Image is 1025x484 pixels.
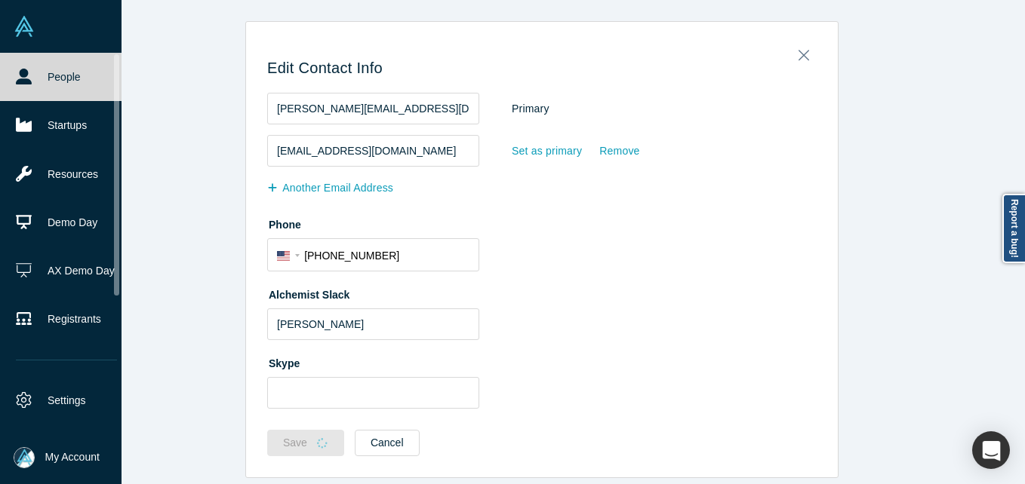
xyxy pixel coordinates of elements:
div: Set as primary [511,138,583,164]
img: Mia Scott's Account [14,447,35,468]
h3: Edit Contact Info [267,59,817,77]
div: Primary [511,96,550,122]
img: Alchemist Vault Logo [14,16,35,37]
label: Phone [267,212,817,233]
button: Close [788,41,820,62]
a: Report a bug! [1002,194,1025,263]
label: Alchemist Slack [267,282,817,303]
button: Cancel [355,430,420,456]
button: Save [267,430,344,456]
span: My Account [45,449,100,465]
button: Another Email Address [267,175,409,201]
input: JoeSlacker [267,308,479,340]
button: My Account [14,447,100,468]
label: Skype [267,351,817,372]
div: Remove [599,138,640,164]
